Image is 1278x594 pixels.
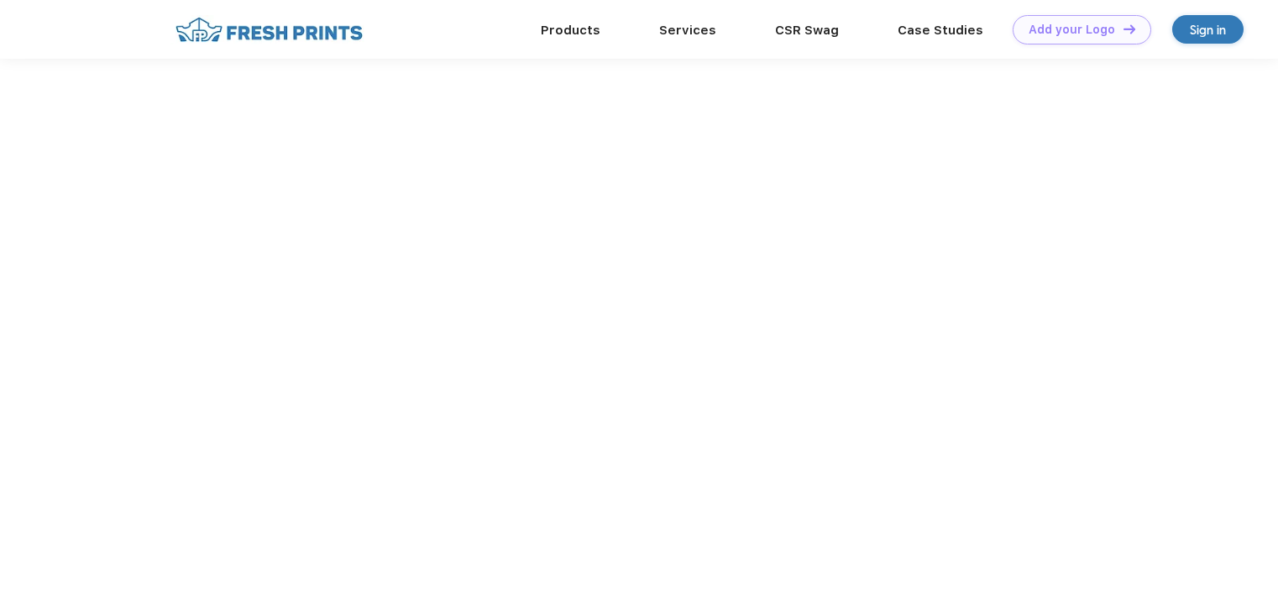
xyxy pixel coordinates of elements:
div: Sign in [1190,20,1226,39]
img: fo%20logo%202.webp [170,15,368,44]
a: Sign in [1172,15,1244,44]
img: DT [1123,24,1135,34]
div: Add your Logo [1029,23,1115,37]
a: Products [541,23,600,38]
